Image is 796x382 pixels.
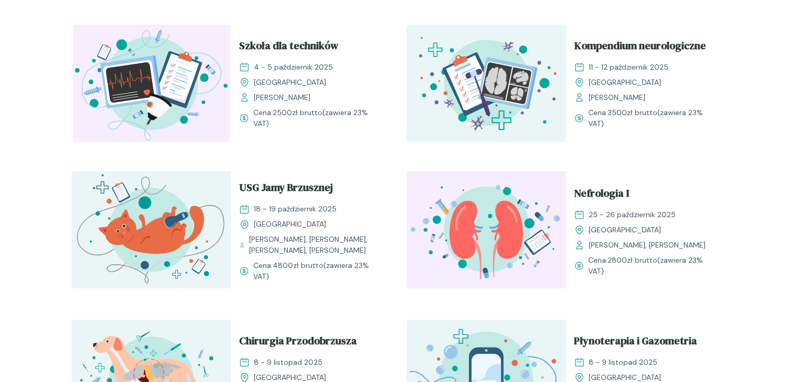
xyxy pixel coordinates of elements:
[574,185,716,205] a: Nefrologia I
[608,255,657,265] span: 2800 zł brutto
[254,62,333,73] span: 4 - 5 październik 2025
[588,255,716,277] span: Cena: (zawiera 23% VAT)
[407,25,566,142] img: Z2B805bqstJ98kzs_Neuro_T.svg
[589,209,676,220] span: 25 - 26 październik 2025
[608,108,657,117] span: 3500 zł brutto
[407,171,566,288] img: ZpbSsR5LeNNTxNrh_Nefro_T.svg
[589,62,668,73] span: 11 - 12 październik 2025
[254,357,322,368] span: 8 - 9 listopad 2025
[589,357,657,368] span: 8 - 9 listopad 2025
[254,77,326,88] span: [GEOGRAPHIC_DATA]
[574,333,697,353] span: Płynoterapia i Gazometria
[239,38,339,58] span: Szkoła dla techników
[253,107,382,129] span: Cena: (zawiera 23% VAT)
[72,171,231,288] img: ZpbG_h5LeNNTxNnP_USG_JB_T.svg
[574,38,706,58] span: Kompendium neurologiczne
[239,179,382,199] a: USG Jamy Brzusznej
[589,77,661,88] span: [GEOGRAPHIC_DATA]
[273,261,323,270] span: 4800 zł brutto
[588,107,716,129] span: Cena: (zawiera 23% VAT)
[589,92,645,103] span: [PERSON_NAME]
[239,333,382,353] a: Chirurgia Przodobrzusza
[589,224,661,235] span: [GEOGRAPHIC_DATA]
[273,108,322,117] span: 2500 zł brutto
[239,38,382,58] a: Szkoła dla techników
[574,38,716,58] a: Kompendium neurologiczne
[239,333,357,353] span: Chirurgia Przodobrzusza
[254,204,337,215] span: 18 - 19 październik 2025
[253,260,382,282] span: Cena: (zawiera 23% VAT)
[249,234,382,256] span: [PERSON_NAME], [PERSON_NAME], [PERSON_NAME], [PERSON_NAME]
[589,240,705,251] span: [PERSON_NAME], [PERSON_NAME]
[254,92,310,103] span: [PERSON_NAME]
[574,333,716,353] a: Płynoterapia i Gazometria
[72,25,231,142] img: Z2B_FZbqstJ98k08_Technicy_T.svg
[254,219,326,230] span: [GEOGRAPHIC_DATA]
[574,185,629,205] span: Nefrologia I
[239,179,333,199] span: USG Jamy Brzusznej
